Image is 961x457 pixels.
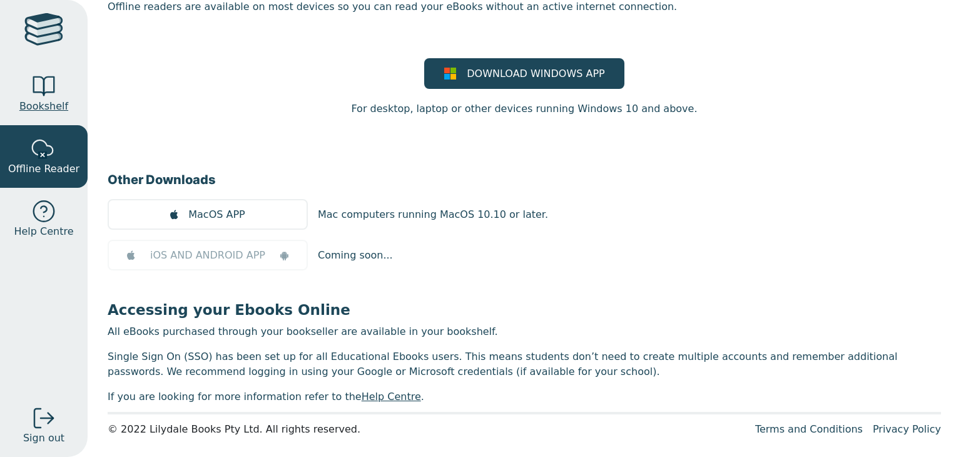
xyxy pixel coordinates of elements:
[19,99,68,114] span: Bookshelf
[362,391,421,403] a: Help Centre
[188,207,245,222] span: MacOS APP
[318,248,393,263] p: Coming soon...
[467,66,604,81] span: DOWNLOAD WINDOWS APP
[108,199,308,230] a: MacOS APP
[108,389,941,404] p: If you are looking for more information refer to the .
[318,207,548,222] p: Mac computers running MacOS 10.10 or later.
[108,422,745,437] div: © 2022 Lilydale Books Pty Ltd. All rights reserved.
[755,423,863,435] a: Terms and Conditions
[351,101,697,116] p: For desktop, laptop or other devices running Windows 10 and above.
[108,324,941,339] p: All eBooks purchased through your bookseller are available in your bookshelf.
[873,423,941,435] a: Privacy Policy
[108,349,941,379] p: Single Sign On (SSO) has been set up for all Educational Ebooks users. This means students don’t ...
[23,431,64,446] span: Sign out
[8,162,79,177] span: Offline Reader
[108,170,941,189] h3: Other Downloads
[424,58,624,89] a: DOWNLOAD WINDOWS APP
[14,224,73,239] span: Help Centre
[108,300,941,319] h3: Accessing your Ebooks Online
[150,248,265,263] span: iOS AND ANDROID APP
